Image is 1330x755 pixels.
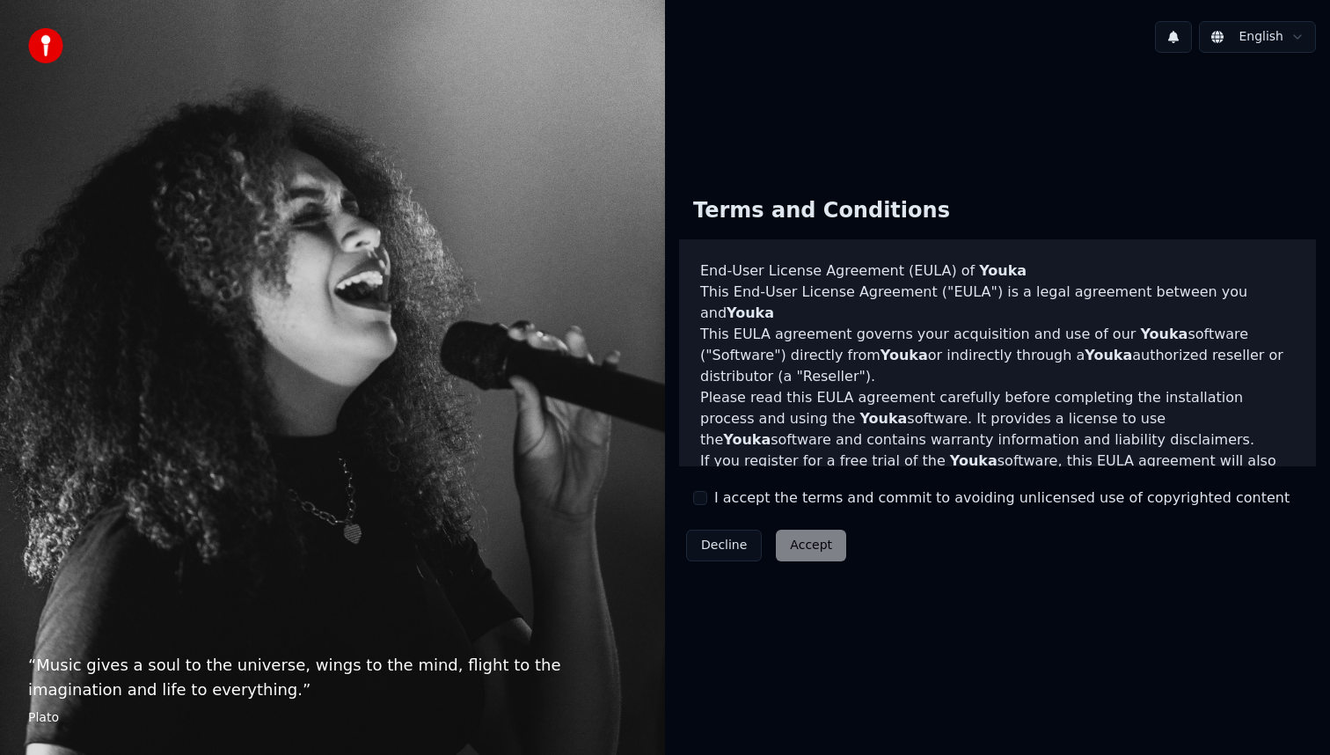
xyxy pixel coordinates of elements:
[881,347,928,363] span: Youka
[28,653,637,702] p: “ Music gives a soul to the universe, wings to the mind, flight to the imagination and life to ev...
[700,387,1295,451] p: Please read this EULA agreement carefully before completing the installation process and using th...
[679,183,964,239] div: Terms and Conditions
[1085,347,1132,363] span: Youka
[714,487,1290,509] label: I accept the terms and commit to avoiding unlicensed use of copyrighted content
[1140,326,1187,342] span: Youka
[950,452,997,469] span: Youka
[859,410,907,427] span: Youka
[723,431,771,448] span: Youka
[700,282,1295,324] p: This End-User License Agreement ("EULA") is a legal agreement between you and
[700,451,1295,535] p: If you register for a free trial of the software, this EULA agreement will also govern that trial...
[28,28,63,63] img: youka
[686,530,762,561] button: Decline
[700,260,1295,282] h3: End-User License Agreement (EULA) of
[979,262,1027,279] span: Youka
[28,709,637,727] footer: Plato
[727,304,774,321] span: Youka
[700,324,1295,387] p: This EULA agreement governs your acquisition and use of our software ("Software") directly from o...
